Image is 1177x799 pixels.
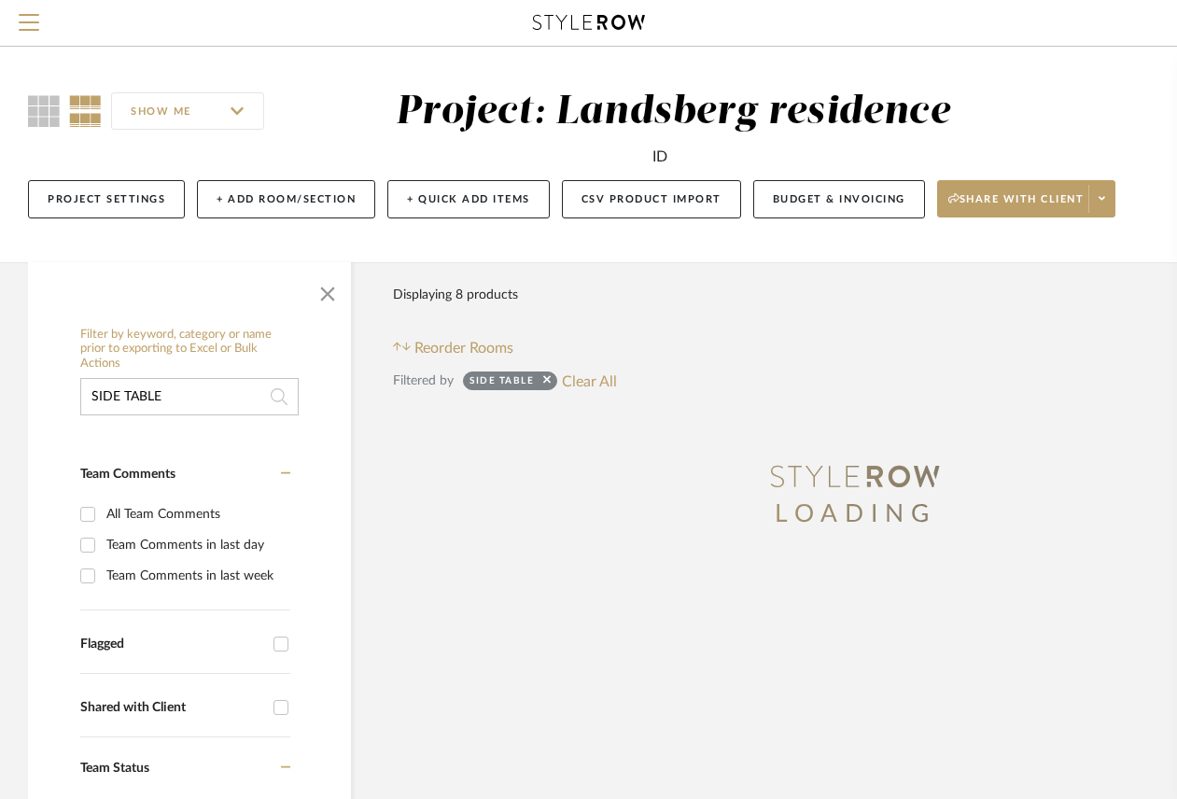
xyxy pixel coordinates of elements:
button: Close [309,272,346,309]
div: Team Comments in last week [106,561,286,591]
button: Reorder Rooms [393,337,513,359]
div: Project: Landsberg residence [396,92,950,132]
div: Filtered by [393,371,454,391]
span: Reorder Rooms [414,337,513,359]
button: Clear All [562,369,617,393]
input: Search within 8 results [80,378,299,415]
div: All Team Comments [106,499,286,529]
button: Budget & Invoicing [753,180,925,218]
button: Project Settings [28,180,185,218]
div: Team Comments in last day [106,530,286,560]
div: SIDE TABLE [469,374,534,393]
span: Share with client [948,192,1085,220]
button: + Add Room/Section [197,180,375,218]
span: Team Comments [80,468,175,481]
span: Team Status [80,762,149,775]
div: ID [652,146,667,168]
div: Displaying 8 products [393,276,518,314]
button: Share with client [937,180,1116,217]
button: CSV Product Import [562,180,741,218]
button: + Quick Add Items [387,180,550,218]
div: Flagged [80,637,264,652]
span: LOADING [775,502,935,526]
div: Shared with Client [80,700,264,716]
h6: Filter by keyword, category or name prior to exporting to Excel or Bulk Actions [80,328,299,371]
